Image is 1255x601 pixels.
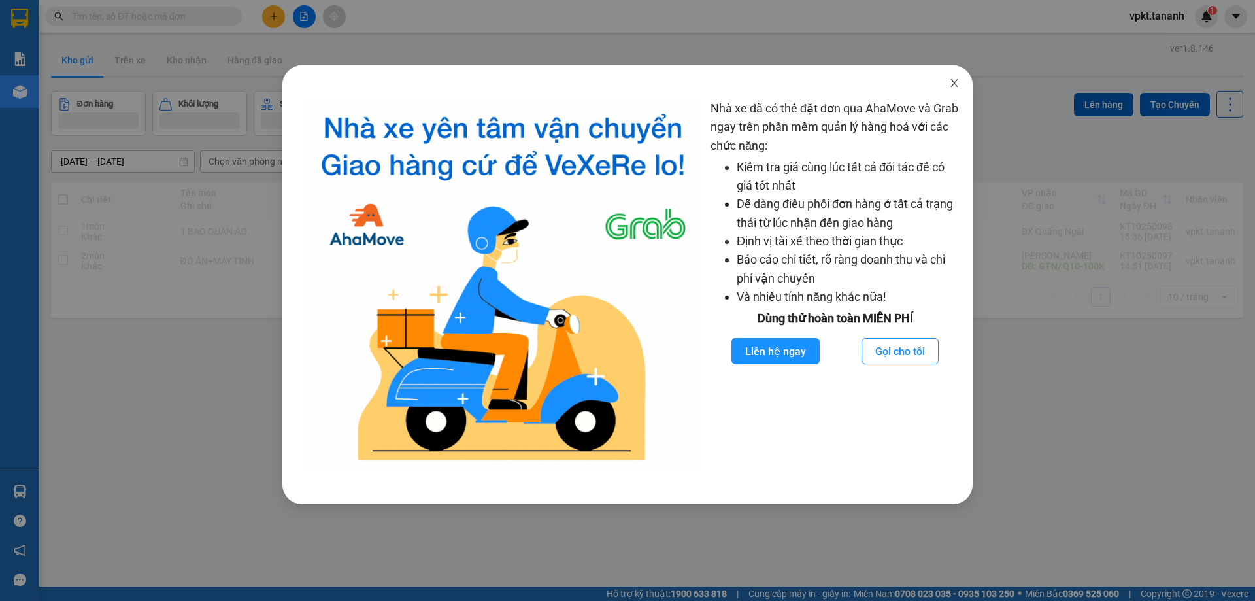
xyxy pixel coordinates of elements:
[737,158,960,196] li: Kiểm tra giá cùng lúc tất cả đối tác để có giá tốt nhất
[711,309,960,328] div: Dùng thử hoàn toàn MIỄN PHÍ
[711,99,960,472] div: Nhà xe đã có thể đặt đơn qua AhaMove và Grab ngay trên phần mềm quản lý hàng hoá với các chức năng:
[731,338,820,364] button: Liên hệ ngay
[745,343,806,360] span: Liên hệ ngay
[862,338,939,364] button: Gọi cho tôi
[306,99,700,472] img: logo
[737,232,960,250] li: Định vị tài xế theo thời gian thực
[737,195,960,232] li: Dễ dàng điều phối đơn hàng ở tất cả trạng thái từ lúc nhận đến giao hàng
[875,343,925,360] span: Gọi cho tôi
[936,65,973,102] button: Close
[949,78,960,88] span: close
[737,250,960,288] li: Báo cáo chi tiết, rõ ràng doanh thu và chi phí vận chuyển
[737,288,960,306] li: Và nhiều tính năng khác nữa!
